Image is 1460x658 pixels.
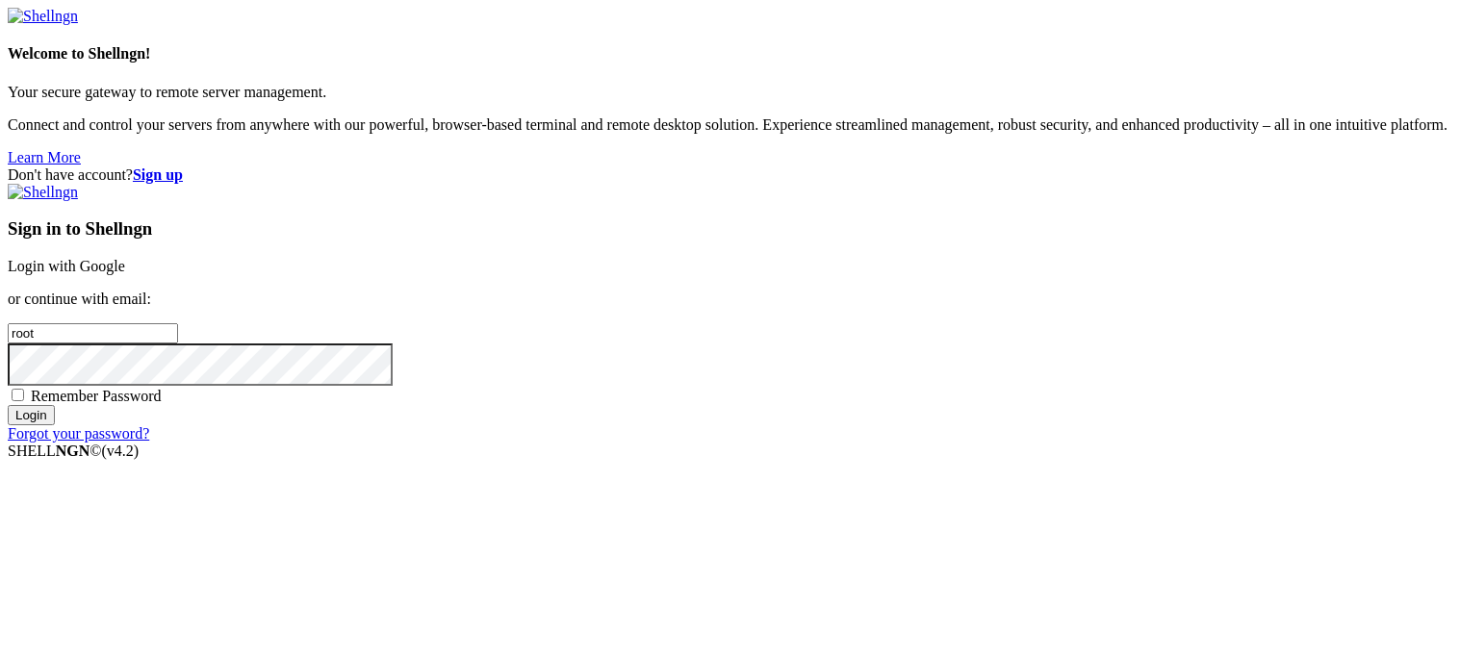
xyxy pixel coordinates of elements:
[8,84,1452,101] p: Your secure gateway to remote server management.
[8,45,1452,63] h4: Welcome to Shellngn!
[133,166,183,183] a: Sign up
[8,405,55,425] input: Login
[8,291,1452,308] p: or continue with email:
[12,389,24,401] input: Remember Password
[8,218,1452,240] h3: Sign in to Shellngn
[56,443,90,459] b: NGN
[8,166,1452,184] div: Don't have account?
[31,388,162,404] span: Remember Password
[8,443,139,459] span: SHELL ©
[8,258,125,274] a: Login with Google
[8,149,81,165] a: Learn More
[8,323,178,343] input: Email address
[102,443,140,459] span: 4.2.0
[8,8,78,25] img: Shellngn
[8,184,78,201] img: Shellngn
[8,116,1452,134] p: Connect and control your servers from anywhere with our powerful, browser-based terminal and remo...
[8,425,149,442] a: Forgot your password?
